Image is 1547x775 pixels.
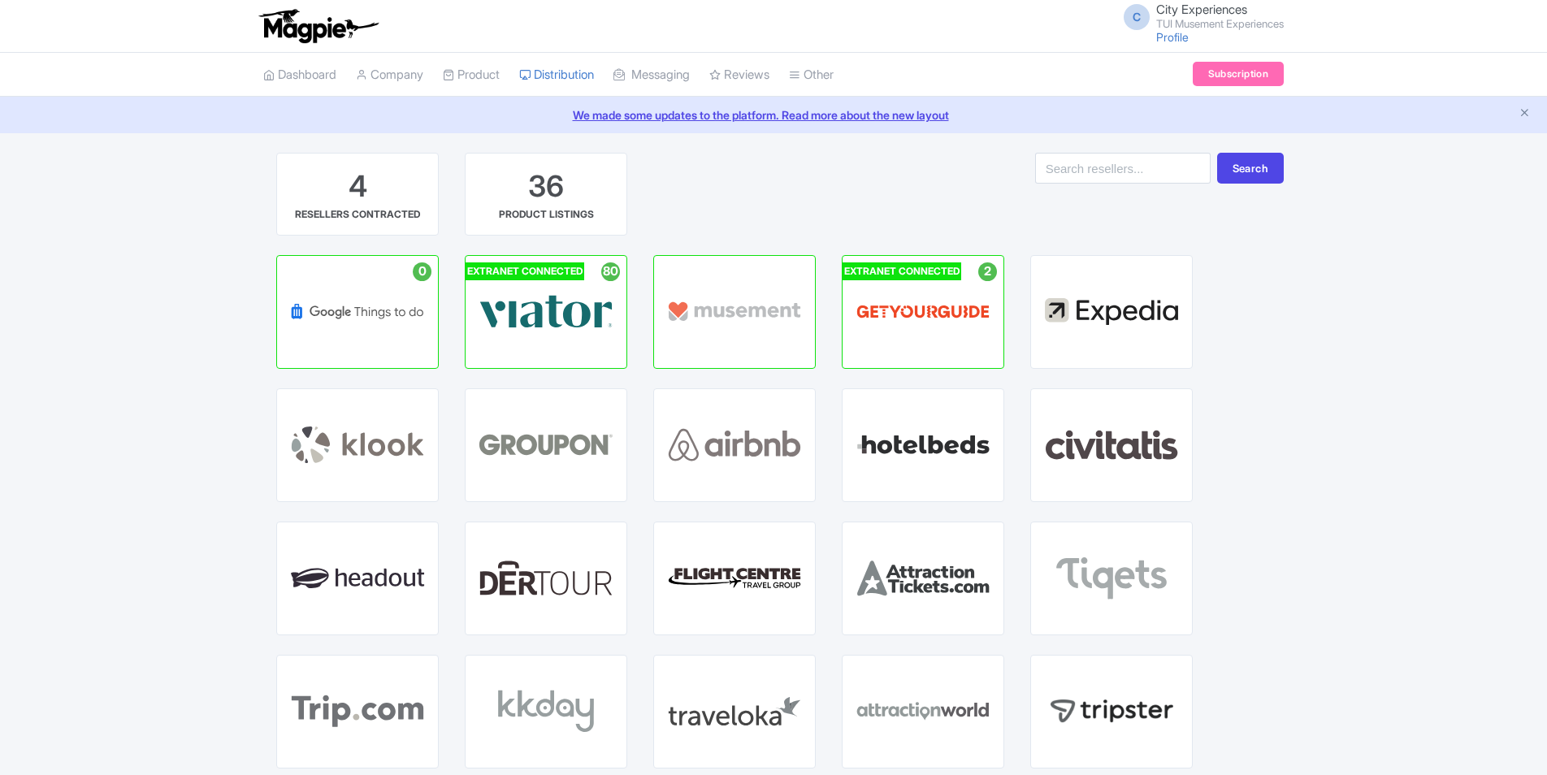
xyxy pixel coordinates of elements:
[709,53,769,97] a: Reviews
[465,255,627,369] a: EXTRANET CONNECTED 80
[789,53,834,97] a: Other
[356,53,423,97] a: Company
[1156,2,1247,17] span: City Experiences
[528,167,564,207] div: 36
[1114,3,1284,29] a: C City Experiences TUI Musement Experiences
[276,153,439,236] a: 4 RESELLERS CONTRACTED
[519,53,594,97] a: Distribution
[10,106,1537,123] a: We made some updates to the platform. Read more about the new layout
[443,53,500,97] a: Product
[263,53,336,97] a: Dashboard
[1193,62,1284,86] a: Subscription
[499,207,594,222] div: PRODUCT LISTINGS
[276,255,439,369] a: 0
[1519,105,1531,123] button: Close announcement
[255,8,381,44] img: logo-ab69f6fb50320c5b225c76a69d11143b.png
[1156,19,1284,29] small: TUI Musement Experiences
[295,207,420,222] div: RESELLERS CONTRACTED
[1217,153,1284,184] button: Search
[1156,30,1189,44] a: Profile
[465,153,627,236] a: 36 PRODUCT LISTINGS
[613,53,690,97] a: Messaging
[349,167,367,207] div: 4
[1035,153,1211,184] input: Search resellers...
[842,255,1004,369] a: EXTRANET CONNECTED 2
[1124,4,1150,30] span: C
